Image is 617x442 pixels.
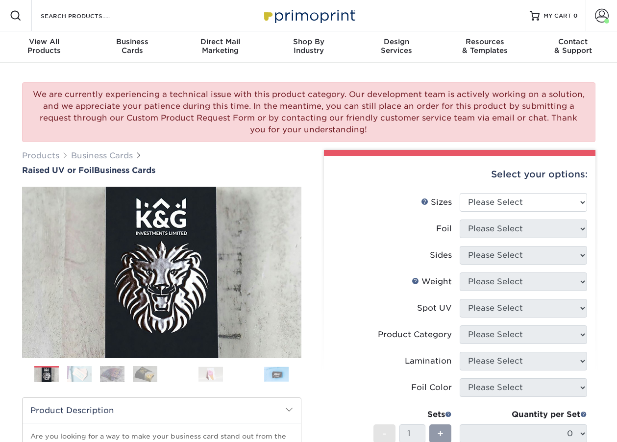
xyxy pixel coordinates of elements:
img: Raised UV or Foil 01 [22,133,301,412]
div: Weight [412,276,452,288]
img: Business Cards 06 [198,367,223,382]
div: Sides [430,249,452,261]
img: Primoprint [260,5,358,26]
a: Products [22,151,59,160]
img: Business Cards 02 [67,366,92,383]
a: Business Cards [71,151,133,160]
div: Product Category [378,329,452,341]
div: Quantity per Set [460,409,587,420]
div: Industry [265,37,353,55]
a: Direct MailMarketing [176,31,265,63]
span: Contact [529,37,617,46]
span: Business [88,37,176,46]
img: Business Cards 08 [264,367,289,382]
span: Direct Mail [176,37,265,46]
span: 0 [573,12,578,19]
h2: Product Description [23,398,301,423]
div: Spot UV [417,302,452,314]
div: & Templates [441,37,529,55]
span: Raised UV or Foil [22,166,94,175]
a: Resources& Templates [441,31,529,63]
span: Design [352,37,441,46]
div: Services [352,37,441,55]
span: - [382,426,387,441]
a: BusinessCards [88,31,176,63]
div: We are currently experiencing a technical issue with this product category. Our development team ... [22,82,595,142]
span: MY CART [543,12,571,20]
div: Foil [436,223,452,235]
div: Marketing [176,37,265,55]
a: DesignServices [352,31,441,63]
img: Business Cards 05 [166,362,190,387]
img: Business Cards 07 [231,362,256,387]
a: Raised UV or FoilBusiness Cards [22,166,301,175]
a: Shop ByIndustry [265,31,353,63]
div: Select your options: [332,156,588,193]
div: Lamination [405,355,452,367]
div: Cards [88,37,176,55]
div: Sizes [421,196,452,208]
h1: Business Cards [22,166,301,175]
div: Foil Color [411,382,452,393]
div: & Support [529,37,617,55]
div: Sets [373,409,452,420]
input: SEARCH PRODUCTS..... [40,10,135,22]
img: Business Cards 03 [100,366,124,383]
span: + [437,426,444,441]
span: Shop By [265,37,353,46]
img: Business Cards 01 [34,363,59,387]
img: Business Cards 04 [133,366,157,383]
span: Resources [441,37,529,46]
a: Contact& Support [529,31,617,63]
